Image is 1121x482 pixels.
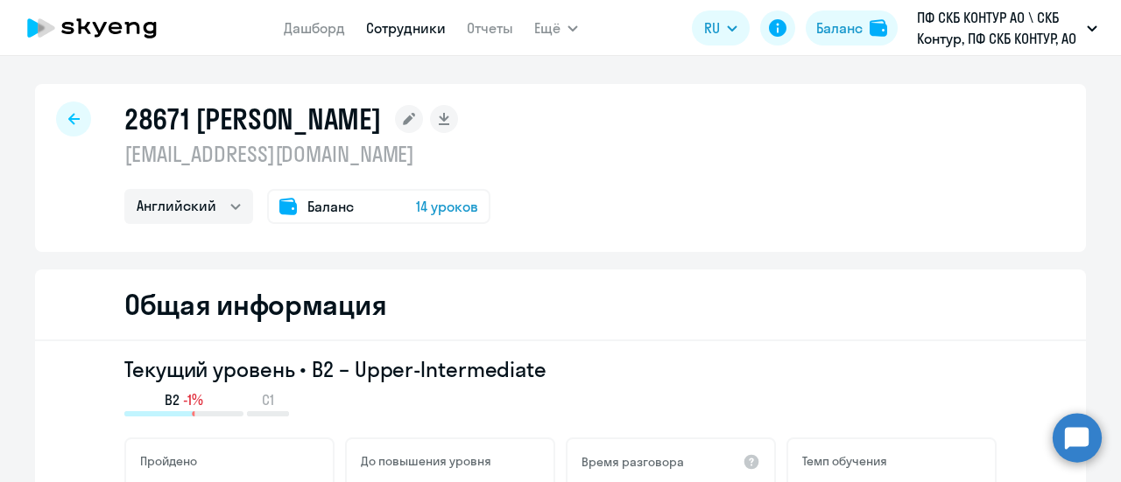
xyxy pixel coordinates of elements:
img: balance [870,19,887,37]
h5: Пройдено [140,453,197,469]
span: Ещё [534,17,560,38]
h5: Время разговора [582,454,684,470]
span: -1% [183,390,203,409]
a: Сотрудники [366,19,446,37]
span: C1 [262,390,274,409]
a: Отчеты [467,19,513,37]
a: Дашборд [284,19,345,37]
button: ПФ СКБ КОНТУР АО \ СКБ Контур, ПФ СКБ КОНТУР, АО [908,7,1106,49]
button: RU [692,10,750,45]
span: 14 уроков [416,196,478,217]
p: [EMAIL_ADDRESS][DOMAIN_NAME] [124,140,490,168]
button: Балансbalance [806,10,898,45]
h1: 28671 [PERSON_NAME] [124,101,381,136]
p: ПФ СКБ КОНТУР АО \ СКБ Контур, ПФ СКБ КОНТУР, АО [917,7,1080,49]
h3: Текущий уровень • B2 – Upper-Intermediate [124,355,997,383]
span: B2 [165,390,180,409]
h5: До повышения уровня [361,453,491,469]
span: Баланс [307,196,354,217]
h5: Темп обучения [802,453,887,469]
button: Ещё [534,10,578,45]
div: Баланс [816,17,863,38]
span: RU [704,17,720,38]
h2: Общая информация [124,287,386,322]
